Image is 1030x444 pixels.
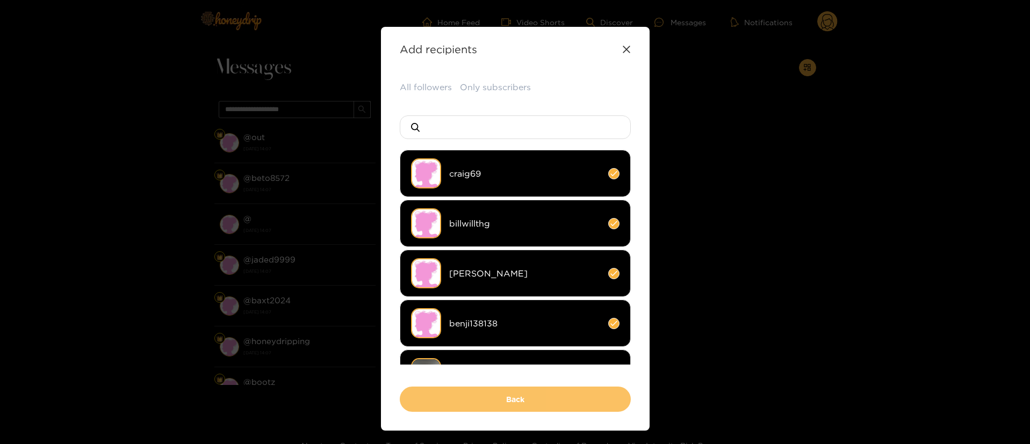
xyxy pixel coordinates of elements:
[411,158,441,188] img: no-avatar.png
[449,217,600,230] span: billwillthg
[400,43,477,55] strong: Add recipients
[411,358,441,388] img: 8a4e8-img_3262.jpeg
[449,168,600,180] span: craig69
[411,208,441,238] img: no-avatar.png
[449,317,600,330] span: benji138138
[460,81,531,93] button: Only subscribers
[411,308,441,338] img: no-avatar.png
[400,81,452,93] button: All followers
[411,258,441,288] img: no-avatar.png
[400,387,631,412] button: Back
[449,267,600,280] span: [PERSON_NAME]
